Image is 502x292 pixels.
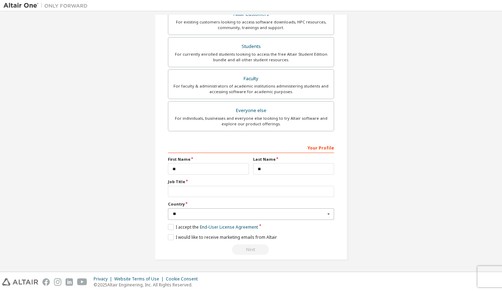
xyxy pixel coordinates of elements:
[77,278,87,286] img: youtube.svg
[168,244,334,255] div: Read and acccept EULA to continue
[94,276,114,282] div: Privacy
[172,116,330,127] div: For individuals, businesses and everyone else looking to try Altair software and explore our prod...
[94,282,202,288] p: © 2025 Altair Engineering, Inc. All Rights Reserved.
[168,234,277,240] label: I would like to receive marketing emails from Altair
[168,179,334,185] label: Job Title
[168,201,334,207] label: Country
[172,83,330,95] div: For faculty & administrators of academic institutions administering students and accessing softwa...
[168,157,249,162] label: First Name
[166,276,202,282] div: Cookie Consent
[172,106,330,116] div: Everyone else
[168,224,258,230] label: I accept the
[200,224,258,230] a: End-User License Agreement
[2,278,38,286] img: altair_logo.svg
[253,157,334,162] label: Last Name
[172,74,330,84] div: Faculty
[114,276,166,282] div: Website Terms of Use
[4,2,91,9] img: Altair One
[172,51,330,63] div: For currently enrolled students looking to access the free Altair Student Edition bundle and all ...
[42,278,50,286] img: facebook.svg
[172,42,330,51] div: Students
[172,19,330,30] div: For existing customers looking to access software downloads, HPC resources, community, trainings ...
[66,278,73,286] img: linkedin.svg
[168,142,334,153] div: Your Profile
[54,278,61,286] img: instagram.svg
